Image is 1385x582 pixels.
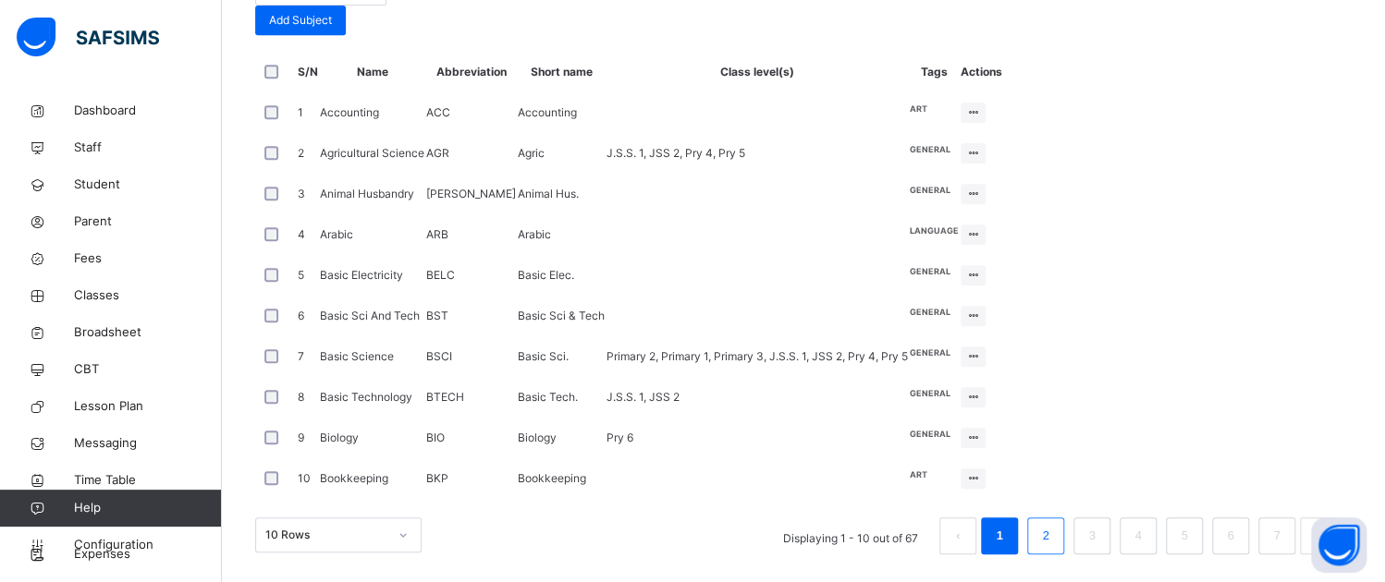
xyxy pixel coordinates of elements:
td: Basic Sci & Tech [517,296,606,336]
a: 7 [1268,524,1285,548]
span: Help [74,499,221,517]
span: CBT [74,360,222,379]
td: 1 [297,92,319,133]
td: 3 [297,174,319,214]
td: BSCI [425,336,517,377]
td: Basic Tech. [517,377,606,418]
td: Biology [517,418,606,458]
button: prev page [939,517,976,554]
span: general [910,185,950,195]
img: safsims [17,18,159,56]
span: Configuration [74,536,221,554]
span: Lesson Plan [74,397,222,416]
td: Arabic [517,214,606,255]
th: Short name [517,52,606,92]
td: 10 [297,458,319,499]
td: Animal Hus. [517,174,606,214]
span: art [910,469,927,479]
td: Basic Sci. [517,336,606,377]
td: 7 [297,336,319,377]
div: 10 Rows [265,527,387,543]
li: Displaying 1 - 10 out of 67 [769,517,932,554]
span: Add Subject [269,12,332,29]
span: general [910,347,950,358]
span: general [910,266,950,276]
span: Broadsheet [74,323,222,342]
td: Accounting [319,92,425,133]
li: 7 [1258,517,1295,554]
td: Basic Technology [319,377,425,418]
td: Pry 6 [606,418,909,458]
td: J.S.S. 1, JSS 2 [606,377,909,418]
span: general [910,388,950,398]
td: 4 [297,214,319,255]
span: Student [74,176,222,194]
td: 6 [297,296,319,336]
span: Staff [74,139,222,157]
td: BKP [425,458,517,499]
a: 5 [1175,524,1193,548]
td: 9 [297,418,319,458]
a: 3 [1083,524,1100,548]
th: Class level(s) [606,52,909,92]
td: Agric [517,133,606,174]
a: 4 [1129,524,1146,548]
li: 1 [981,517,1018,554]
td: BIO [425,418,517,458]
span: Parent [74,212,222,231]
li: 4 [1120,517,1157,554]
th: S/N [297,52,319,92]
li: 6 [1212,517,1249,554]
span: Time Table [74,471,222,490]
th: Tags [909,52,960,92]
td: Animal Husbandry [319,174,425,214]
span: Classes [74,286,222,305]
td: BELC [425,255,517,296]
li: 上一页 [939,517,976,554]
td: J.S.S. 1, JSS 2, Pry 4, Pry 5 [606,133,909,174]
td: [PERSON_NAME] [425,174,517,214]
td: Basic Science [319,336,425,377]
th: Abbreviation [425,52,517,92]
span: Fees [74,249,222,268]
button: next page [1300,517,1337,554]
span: Dashboard [74,102,222,120]
th: Name [319,52,425,92]
td: Basic Sci And Tech [319,296,425,336]
td: Accounting [517,92,606,133]
td: 8 [297,377,319,418]
td: Bookkeeping [517,458,606,499]
td: Primary 2, Primary 1, Primary 3, J.S.S. 1, JSS 2, Pry 4, Pry 5 [606,336,909,377]
td: ACC [425,92,517,133]
span: art [910,103,927,114]
td: Arabic [319,214,425,255]
span: general [910,429,950,439]
a: 2 [1036,524,1054,548]
th: Actions [960,52,1003,92]
td: BTECH [425,377,517,418]
td: AGR [425,133,517,174]
li: 下一页 [1300,517,1337,554]
td: Biology [319,418,425,458]
td: ARB [425,214,517,255]
td: 2 [297,133,319,174]
a: 1 [990,524,1008,548]
span: Messaging [74,434,222,453]
td: Agricultural Science [319,133,425,174]
li: 2 [1027,517,1064,554]
td: BST [425,296,517,336]
td: Basic Elec. [517,255,606,296]
td: Basic Electricity [319,255,425,296]
li: 3 [1073,517,1110,554]
a: 6 [1221,524,1239,548]
td: 5 [297,255,319,296]
li: 5 [1166,517,1203,554]
button: Open asap [1311,517,1367,573]
td: Bookkeeping [319,458,425,499]
span: general [910,307,950,317]
span: general [910,144,950,154]
span: language [910,225,959,236]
